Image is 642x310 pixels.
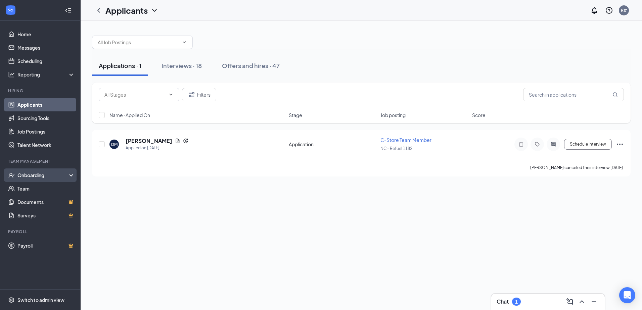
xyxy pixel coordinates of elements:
[17,41,75,54] a: Messages
[8,88,74,94] div: Hiring
[99,61,141,70] div: Applications · 1
[17,195,75,209] a: DocumentsCrown
[126,145,188,151] div: Applied on [DATE]
[577,296,587,307] button: ChevronUp
[612,92,618,97] svg: MagnifyingGlass
[111,142,118,147] div: DM
[497,298,509,305] h3: Chat
[222,61,280,70] div: Offers and hires · 47
[183,138,188,144] svg: Reapply
[126,137,172,145] h5: [PERSON_NAME]
[17,125,75,138] a: Job Postings
[17,209,75,222] a: SurveysCrown
[578,298,586,306] svg: ChevronUp
[564,139,612,150] button: Schedule Interview
[168,92,174,97] svg: ChevronDown
[98,39,179,46] input: All Job Postings
[95,6,103,14] svg: ChevronLeft
[8,297,15,303] svg: Settings
[109,112,150,118] span: Name · Applied On
[150,6,158,14] svg: ChevronDown
[549,142,557,147] svg: ActiveChat
[589,296,599,307] button: Minimize
[590,298,598,306] svg: Minimize
[289,112,302,118] span: Stage
[17,182,75,195] a: Team
[8,172,15,178] svg: UserCheck
[17,239,75,252] a: PayrollCrown
[616,140,624,148] svg: Ellipses
[380,146,412,151] span: NC - Refuel 1182
[7,7,14,13] svg: WorkstreamLogo
[182,40,187,45] svg: ChevronDown
[162,61,202,70] div: Interviews · 18
[621,7,627,13] div: R#
[380,137,431,143] span: C-Store Team Member
[17,297,64,303] div: Switch to admin view
[8,158,74,164] div: Team Management
[105,5,148,16] h1: Applicants
[619,287,635,303] div: Open Intercom Messenger
[533,142,541,147] svg: Tag
[8,71,15,78] svg: Analysis
[104,91,166,98] input: All Stages
[65,7,72,14] svg: Collapse
[605,6,613,14] svg: QuestionInfo
[182,88,216,101] button: Filter Filters
[566,298,574,306] svg: ComposeMessage
[17,172,69,178] div: Onboarding
[523,88,624,101] input: Search in applications
[175,138,180,144] svg: Document
[8,229,74,235] div: Payroll
[17,111,75,125] a: Sourcing Tools
[530,164,624,171] div: [PERSON_NAME] canceled their interview [DATE].
[590,6,598,14] svg: Notifications
[17,54,75,68] a: Scheduling
[289,141,376,148] div: Application
[472,112,486,118] span: Score
[515,299,518,305] div: 1
[17,138,75,152] a: Talent Network
[17,28,75,41] a: Home
[517,142,525,147] svg: Note
[380,112,406,118] span: Job posting
[17,71,75,78] div: Reporting
[564,296,575,307] button: ComposeMessage
[188,91,196,99] svg: Filter
[17,98,75,111] a: Applicants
